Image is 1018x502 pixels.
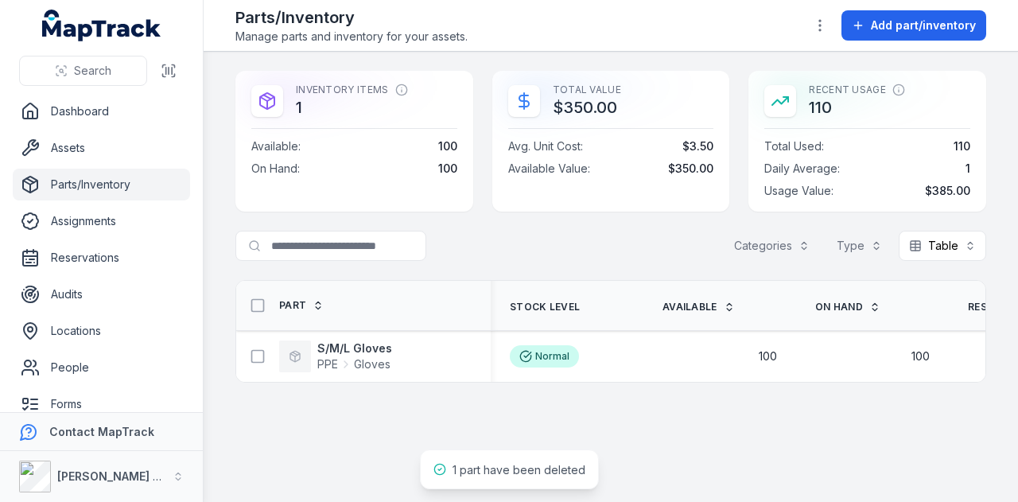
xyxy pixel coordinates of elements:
[508,138,583,154] span: Avg. Unit Cost :
[724,231,820,261] button: Categories
[13,388,190,420] a: Forms
[13,205,190,237] a: Assignments
[871,18,976,33] span: Add part/inventory
[235,6,468,29] h2: Parts/Inventory
[966,161,970,177] span: 1
[815,301,880,313] a: On hand
[13,132,190,164] a: Assets
[57,469,188,483] strong: [PERSON_NAME] Group
[508,161,590,177] span: Available Value :
[317,341,392,356] strong: S/M/L Gloves
[74,63,111,79] span: Search
[911,348,930,364] span: 100
[354,356,390,372] span: Gloves
[13,315,190,347] a: Locations
[662,301,735,313] a: Available
[13,352,190,383] a: People
[954,138,970,154] span: 110
[251,138,301,154] span: Available :
[662,301,717,313] span: Available
[438,138,457,154] span: 100
[899,231,986,261] button: Table
[19,56,147,86] button: Search
[13,278,190,310] a: Audits
[925,183,970,199] span: $385.00
[815,301,863,313] span: On hand
[510,301,580,313] span: Stock Level
[251,161,300,177] span: On Hand :
[279,299,306,312] span: Part
[438,161,457,177] span: 100
[13,95,190,127] a: Dashboard
[841,10,986,41] button: Add part/inventory
[682,138,713,154] span: $3.50
[453,463,585,477] span: 1 part have been deleted
[759,348,777,364] span: 100
[279,299,324,312] a: Part
[49,425,154,438] strong: Contact MapTrack
[826,231,892,261] button: Type
[279,341,392,372] a: S/M/L GlovesPPEGloves
[317,356,338,372] span: PPE
[42,10,161,41] a: MapTrack
[764,161,840,177] span: Daily Average :
[235,29,468,45] span: Manage parts and inventory for your assets.
[13,242,190,274] a: Reservations
[764,138,824,154] span: Total Used :
[764,183,833,199] span: Usage Value :
[13,169,190,200] a: Parts/Inventory
[510,345,579,368] div: Normal
[668,161,713,177] span: $350.00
